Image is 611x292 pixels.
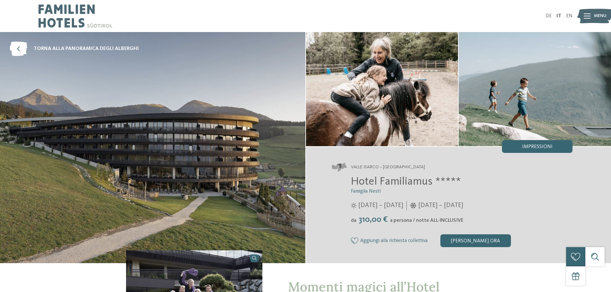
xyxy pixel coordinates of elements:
[358,201,403,210] span: [DATE] – [DATE]
[351,189,381,194] span: Famiglia Nestl
[410,203,417,208] i: Orari d'apertura inverno
[459,32,611,146] img: Family hotel a Maranza
[418,201,463,210] span: [DATE] – [DATE]
[357,215,389,224] span: 310,00 €
[390,218,463,223] span: a persona / notte ALL-INCLUSIVE
[34,45,139,52] span: torna alla panoramica degli alberghi
[306,32,458,146] img: Family hotel a Maranza
[594,13,607,19] span: Menu
[556,13,561,19] a: IT
[440,234,511,247] div: [PERSON_NAME] ora
[351,203,357,208] i: Orari d'apertura estate
[10,42,139,56] a: torna alla panoramica degli alberghi
[566,13,573,19] a: EN
[351,218,356,223] span: da
[351,164,425,171] span: Valle Isarco – [GEOGRAPHIC_DATA]
[522,144,553,149] span: Impressioni
[546,13,552,19] a: DE
[360,238,428,244] span: Aggiungi alla richiesta collettiva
